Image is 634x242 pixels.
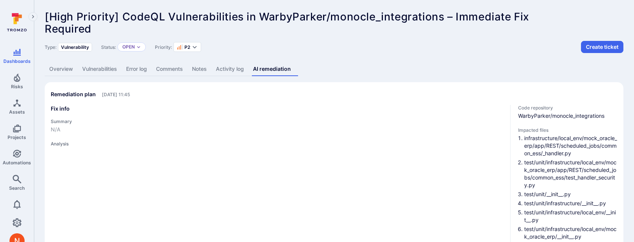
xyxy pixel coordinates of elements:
a: AI remediation [248,62,295,76]
span: Required [45,22,92,35]
button: P2 [177,44,190,50]
span: Projects [8,134,26,140]
h2: Remediation plan [51,91,96,98]
h4: Summary [51,119,504,124]
a: Notes [187,62,211,76]
a: Error log [122,62,151,76]
i: Expand navigation menu [30,14,36,20]
span: Priority: [155,44,172,50]
button: Create ticket [581,41,623,53]
div: Vulnerability [58,43,92,52]
a: Overview [45,62,78,76]
h3: Fix info [51,105,504,112]
div: Alert tabs [45,62,623,76]
span: Automations [3,160,31,165]
span: Assets [9,109,25,115]
span: Search [9,185,25,191]
li: test/unit/infrastructure/local_env/mock_oracle_erp/app/REST/scheduled_jobs/common_ess/test_handle... [524,159,617,189]
span: WarbyParker/monocle_integrations [518,112,617,120]
li: test/unit/infrastructure/__init__.py [524,200,617,207]
a: Activity log [211,62,248,76]
li: test/unit/infrastructure/local_env/mock_oracle_erp/__init__.py [524,225,617,240]
li: infrastructure/local_env/mock_oracle_erp/app/REST/scheduled_jobs/common_ess/_handler.py [524,134,617,157]
button: Open [122,44,135,50]
li: test/unit/infrastructure/local_env/__init__.py [524,209,617,224]
span: P2 [184,44,190,50]
a: Vulnerabilities [78,62,122,76]
span: Impacted files [518,127,617,133]
button: Expand dropdown [136,45,141,49]
li: test/unit/__init__.py [524,190,617,198]
p: N/A [51,126,504,133]
span: Type: [45,44,56,50]
a: Comments [151,62,187,76]
span: [High Priority] CodeQL Vulnerabilities in WarbyParker/monocle_integrations – Immediate Fix [45,10,529,23]
span: Code repository [518,105,617,111]
h4: Analysis [51,141,504,147]
span: Only visible to Tromzo users [102,92,130,97]
span: Status: [101,44,116,50]
button: Expand dropdown [192,44,198,50]
button: Expand navigation menu [28,12,37,21]
span: Risks [11,84,23,89]
span: Dashboards [3,58,31,64]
